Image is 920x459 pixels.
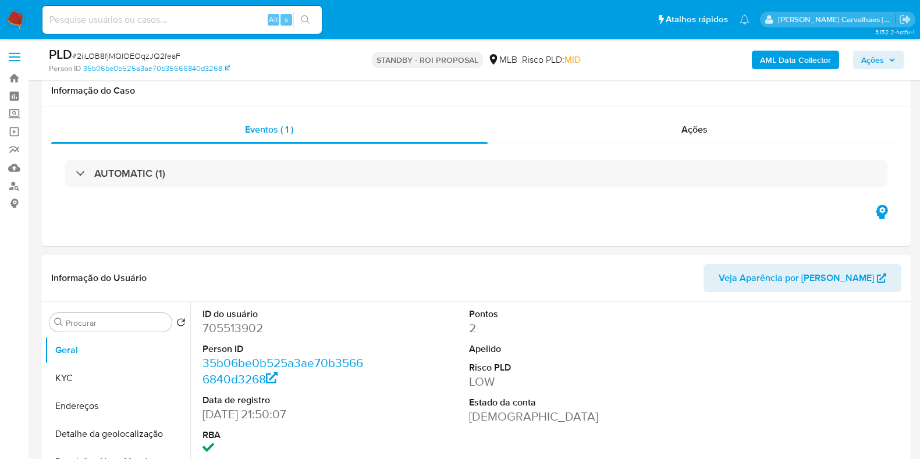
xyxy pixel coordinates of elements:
[203,354,363,387] a: 35b06be0b525a3ae70b35666840d3268
[469,320,635,336] dd: 2
[778,14,896,25] p: sara.carvalhaes@mercadopago.com.br
[704,264,901,292] button: Veja Aparência por [PERSON_NAME]
[65,160,887,187] div: AUTOMATIC (1)
[564,53,581,66] span: MID
[719,264,874,292] span: Veja Aparência por [PERSON_NAME]
[176,318,186,330] button: Retornar ao pedido padrão
[45,392,190,420] button: Endereços
[45,420,190,448] button: Detalhe da geolocalização
[203,308,369,321] dt: ID do usuário
[293,12,317,28] button: search-icon
[45,364,190,392] button: KYC
[740,15,750,24] a: Notificações
[83,63,230,74] a: 35b06be0b525a3ae70b35666840d3268
[203,320,369,336] dd: 705513902
[203,394,369,407] dt: Data de registro
[752,51,839,69] button: AML Data Collector
[469,396,635,409] dt: Estado da conta
[51,85,901,97] h1: Informação do Caso
[42,12,322,27] input: Pesquise usuários ou casos...
[469,373,635,390] dd: LOW
[522,54,581,66] span: Risco PLD:
[49,63,81,74] b: Person ID
[203,343,369,355] dt: Person ID
[861,51,884,69] span: Ações
[469,308,635,321] dt: Pontos
[72,50,180,62] span: # 2iiLOB8fjMQlOEOqzJQ2feaF
[899,13,911,26] a: Sair
[469,408,635,425] dd: [DEMOGRAPHIC_DATA]
[245,123,293,136] span: Eventos ( 1 )
[853,51,904,69] button: Ações
[469,361,635,374] dt: Risco PLD
[203,429,369,442] dt: RBA
[666,13,728,26] span: Atalhos rápidos
[51,272,147,284] h1: Informação do Usuário
[94,167,165,180] h3: AUTOMATIC (1)
[681,123,708,136] span: Ações
[488,54,517,66] div: MLB
[45,336,190,364] button: Geral
[372,52,483,68] p: STANDBY - ROI PROPOSAL
[269,14,278,25] span: Alt
[66,318,167,328] input: Procurar
[49,45,72,63] b: PLD
[54,318,63,327] button: Procurar
[203,406,369,422] dd: [DATE] 21:50:07
[760,51,831,69] b: AML Data Collector
[469,343,635,355] dt: Apelido
[285,14,288,25] span: s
